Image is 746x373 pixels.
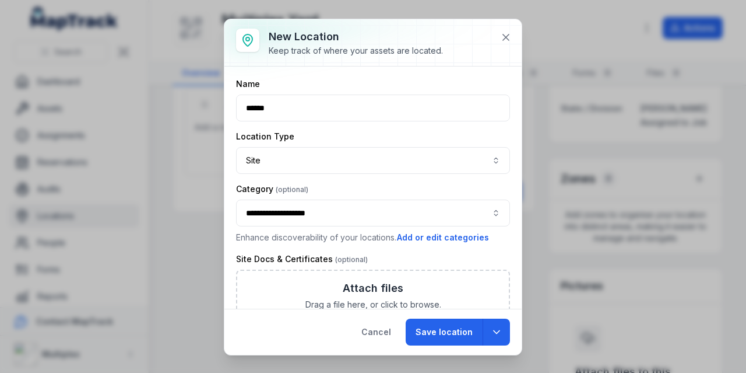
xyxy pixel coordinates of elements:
[351,319,401,346] button: Cancel
[406,319,483,346] button: Save location
[236,78,260,90] label: Name
[236,253,368,265] label: Site Docs & Certificates
[343,280,403,297] h3: Attach files
[236,231,510,244] p: Enhance discoverability of your locations.
[269,29,443,45] h3: New location
[305,299,441,311] span: Drag a file here, or click to browse.
[396,231,490,244] button: Add or edit categories
[269,45,443,57] div: Keep track of where your assets are located.
[236,147,510,174] button: Site
[236,183,308,195] label: Category
[236,131,294,142] label: Location Type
